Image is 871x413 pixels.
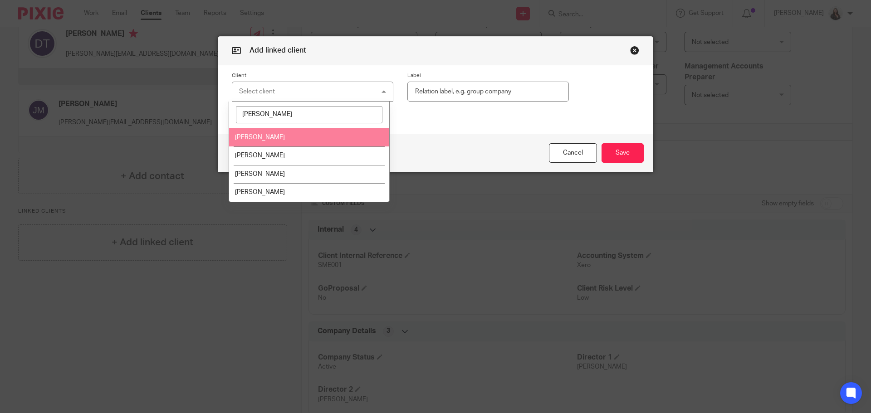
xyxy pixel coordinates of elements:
span: [PERSON_NAME] [235,134,285,141]
label: Label [407,72,569,79]
span: [PERSON_NAME] [235,189,285,195]
button: Cancel [549,143,597,163]
div: Select client [239,88,275,95]
span: [PERSON_NAME] [235,152,285,159]
span: [PERSON_NAME] [235,171,285,177]
input: Relation label, e.g. group company [407,82,569,102]
label: Client [232,72,393,79]
input: Search options... [236,106,383,123]
button: Save [602,143,644,163]
span: Add linked client [250,47,306,54]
